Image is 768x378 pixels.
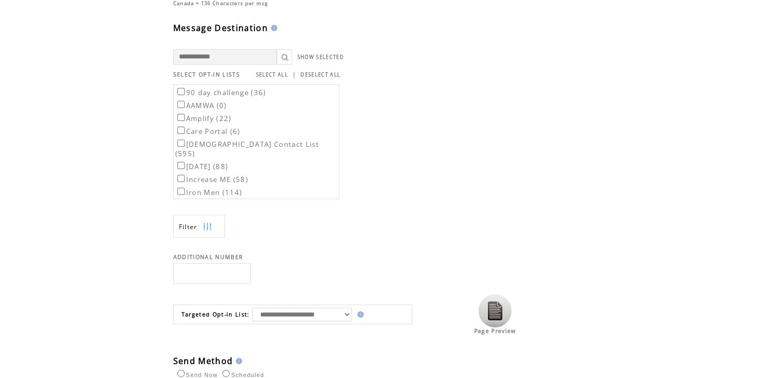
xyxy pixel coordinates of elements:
img: help.gif [233,358,242,364]
input: Scheduled [222,370,230,377]
label: Send Now [175,372,218,378]
label: [DEMOGRAPHIC_DATA] Contact List (595) [175,140,319,158]
span: Show filters [179,222,198,231]
input: [DEMOGRAPHIC_DATA] Contact List (595) [177,140,185,147]
a: SHOW SELECTED [297,54,344,61]
label: [DATE] (88) [175,162,229,171]
label: 90 day challenge (36) [175,88,266,97]
input: Iron Men (114) [177,188,185,195]
input: AAMWA (0) [177,101,185,108]
a: Click to view the page preview [478,322,511,328]
span: SELECT OPT-IN LISTS [173,71,240,78]
a: SELECT ALL [256,71,288,78]
img: filters.png [203,215,212,238]
input: [DATE] (88) [177,162,185,169]
span: Page Preview [474,327,516,335]
a: Filter [173,215,225,238]
img: help.gif [268,25,277,31]
input: 90 day challenge (36) [177,88,185,95]
input: Care Portal (6) [177,127,185,134]
span: Targeted Opt-in List: [182,311,250,318]
span: | [292,70,296,79]
label: Care Portal (6) [175,127,240,136]
span: ADDITIONAL NUMBER [173,253,244,261]
span: Message Destination [173,22,268,34]
label: AAMWA (0) [175,101,227,110]
img: help.gif [354,311,364,317]
label: Increase ME (58) [175,175,248,184]
input: Increase ME (58) [177,175,185,182]
input: Amplify (22) [177,114,185,121]
span: Send Method [173,355,233,367]
a: DESELECT ALL [300,71,340,78]
img: Click to view the page preview [478,294,511,327]
input: Send Now [177,370,185,377]
label: Iron Men (114) [175,188,243,197]
label: Scheduled [220,372,264,378]
label: Amplify (22) [175,114,232,123]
